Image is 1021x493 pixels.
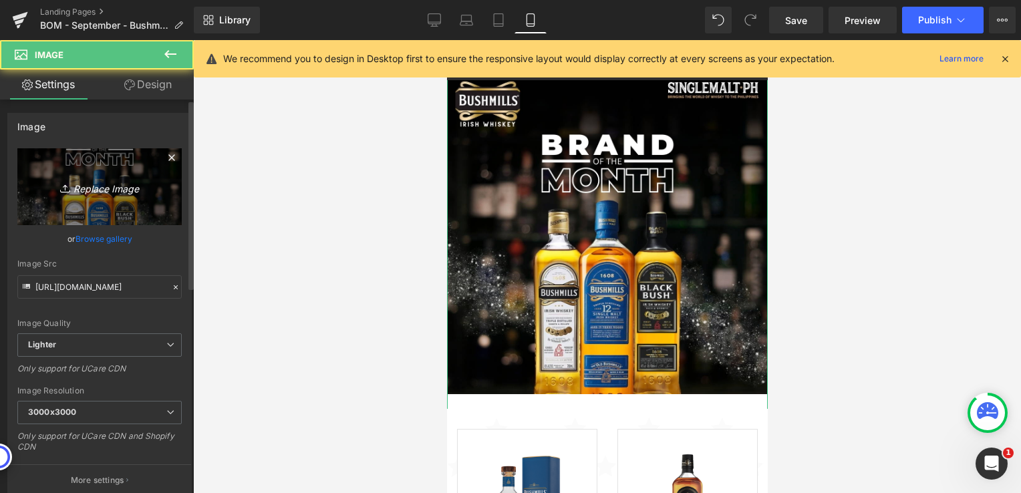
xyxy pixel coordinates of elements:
span: Publish [918,15,952,25]
button: Publish [902,7,984,33]
input: Link [17,275,182,299]
a: Browse gallery [76,227,132,251]
p: We recommend you to design in Desktop first to ensure the responsive layout would display correct... [223,51,835,66]
div: Image [17,114,45,132]
b: 3000x3000 [28,407,76,417]
span: BOM - September - Bushmills [40,20,168,31]
iframe: Intercom live chat [976,448,1008,480]
a: Learn more [934,51,989,67]
a: Menu [11,9,32,31]
span: Save [785,13,807,27]
div: Image Src [17,259,182,269]
div: Only support for UCare CDN [17,363,182,383]
span: search [35,12,51,28]
a: Laptop [450,7,482,33]
button: More [989,7,1016,33]
div: Image Quality [17,319,182,328]
span: menu [13,12,29,28]
a: Tablet [482,7,515,33]
p: More settings [71,474,124,486]
div: Image Resolution [17,386,182,395]
button: Redo [737,7,764,33]
span: account_circle [270,12,286,28]
div: or [17,232,182,246]
i: Replace Image [46,178,153,195]
a: Cart [289,9,310,31]
a: Desktop [418,7,450,33]
a: New Library [194,7,260,33]
button: Log In [267,9,289,31]
b: Lighter [28,339,56,349]
a: Design [100,69,196,100]
div: Only support for UCare CDN and Shopify CDN [17,431,182,461]
a: Mobile [515,7,547,33]
span: 0 [306,7,311,15]
span: Preview [845,13,881,27]
span: Library [219,14,251,26]
span: 1 [1003,448,1014,458]
a: Preview [829,7,897,33]
span: Image [35,49,63,60]
span: local_mall [291,12,307,28]
a: Landing Pages [40,7,194,17]
button: Undo [705,7,732,33]
a: Search [32,9,53,31]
